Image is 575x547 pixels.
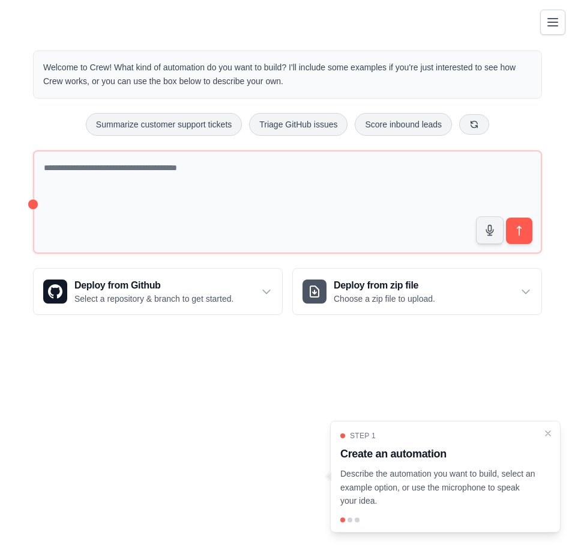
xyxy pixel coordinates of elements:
[334,293,435,305] p: Choose a zip file to upload.
[540,10,565,35] button: Toggle navigation
[515,489,575,547] iframe: Chat Widget
[355,113,452,136] button: Score inbound leads
[543,429,553,438] button: Close walkthrough
[43,61,532,88] p: Welcome to Crew! What kind of automation do you want to build? I'll include some examples if you'...
[340,467,536,508] p: Describe the automation you want to build, select an example option, or use the microphone to spe...
[350,431,376,441] span: Step 1
[334,278,435,293] h3: Deploy from zip file
[86,113,242,136] button: Summarize customer support tickets
[74,293,233,305] p: Select a repository & branch to get started.
[74,278,233,293] h3: Deploy from Github
[249,113,348,136] button: Triage GitHub issues
[340,445,536,462] h3: Create an automation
